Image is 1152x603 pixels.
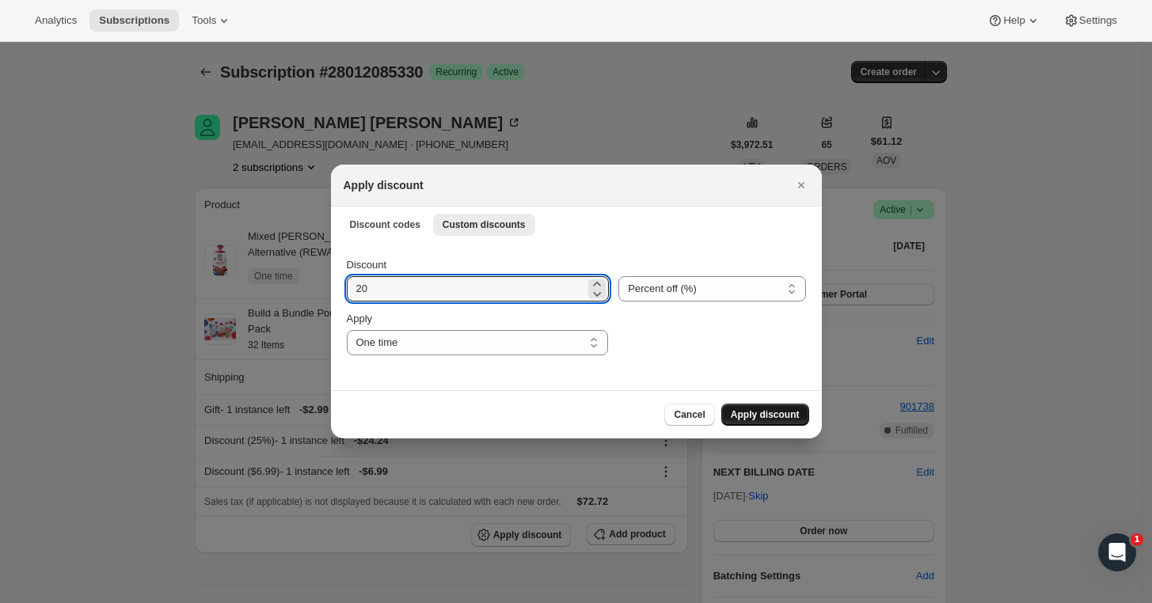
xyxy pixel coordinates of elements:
button: Tools [182,9,241,32]
button: Discount codes [340,214,430,236]
button: Apply discount [721,404,809,426]
button: Cancel [664,404,714,426]
span: Discount [347,259,387,271]
span: Subscriptions [99,14,169,27]
span: Help [1003,14,1025,27]
span: Analytics [35,14,77,27]
span: Cancel [674,408,705,421]
span: Settings [1079,14,1117,27]
span: Apply [347,313,373,324]
div: Custom discounts [331,241,822,390]
button: Close [790,174,812,196]
h2: Apply discount [344,177,424,193]
button: Analytics [25,9,86,32]
span: Apply discount [731,408,800,421]
span: Discount codes [350,218,420,231]
span: 1 [1131,533,1143,546]
iframe: Intercom live chat [1098,533,1136,571]
button: Subscriptions [89,9,179,32]
span: Tools [192,14,216,27]
button: Custom discounts [433,214,535,236]
span: Custom discounts [443,218,526,231]
button: Help [978,9,1050,32]
button: Settings [1054,9,1127,32]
